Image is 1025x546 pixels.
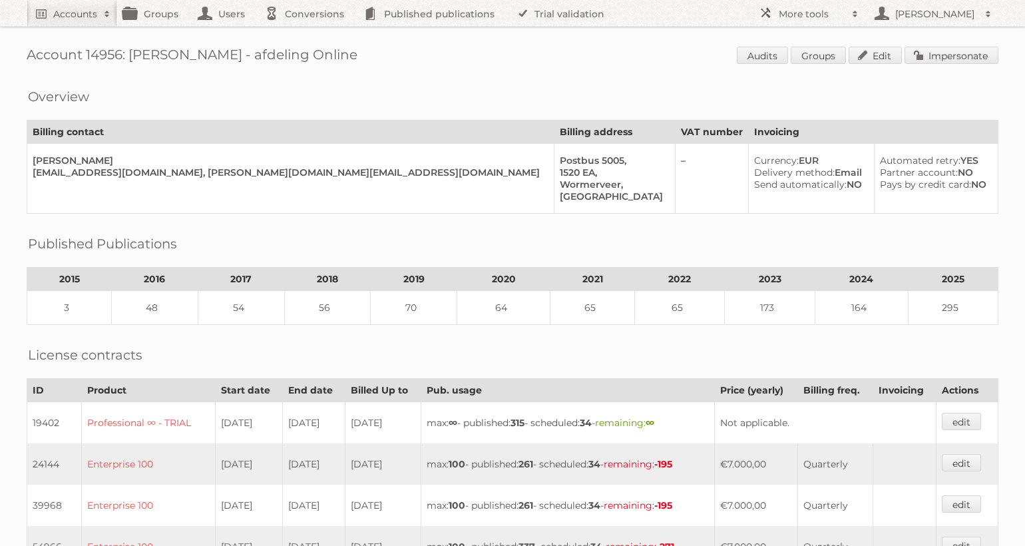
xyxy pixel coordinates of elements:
[754,178,847,190] span: Send automatically:
[27,379,82,402] th: ID
[216,485,283,526] td: [DATE]
[82,485,216,526] td: Enterprise 100
[421,402,715,444] td: max: - published: - scheduled: -
[421,443,715,485] td: max: - published: - scheduled: -
[880,178,987,190] div: NO
[754,178,863,190] div: NO
[715,402,936,444] td: Not applicable.
[942,495,981,513] a: edit
[797,485,873,526] td: Quarterly
[198,268,284,291] th: 2017
[550,268,635,291] th: 2021
[754,166,835,178] span: Delivery method:
[550,291,635,325] td: 65
[942,413,981,430] a: edit
[942,454,981,471] a: edit
[908,268,998,291] th: 2025
[33,154,543,166] div: [PERSON_NAME]
[560,178,664,190] div: Wormerveer,
[82,379,216,402] th: Product
[457,268,550,291] th: 2020
[33,166,543,178] div: [EMAIL_ADDRESS][DOMAIN_NAME], [PERSON_NAME][DOMAIN_NAME][EMAIL_ADDRESS][DOMAIN_NAME]
[283,379,345,402] th: End date
[28,87,89,107] h2: Overview
[27,443,82,485] td: 24144
[449,458,465,470] strong: 100
[754,166,863,178] div: Email
[905,47,998,64] a: Impersonate
[725,291,815,325] td: 173
[345,443,421,485] td: [DATE]
[725,268,815,291] th: 2023
[635,291,725,325] td: 65
[654,499,672,511] strong: -195
[604,458,672,470] span: remaining:
[283,443,345,485] td: [DATE]
[27,268,112,291] th: 2015
[27,402,82,444] td: 19402
[216,443,283,485] td: [DATE]
[82,402,216,444] td: Professional ∞ - TRIAL
[779,7,845,21] h2: More tools
[737,47,788,64] a: Audits
[518,458,533,470] strong: 261
[27,47,998,67] h1: Account 14956: [PERSON_NAME] - afdeling Online
[635,268,725,291] th: 2022
[449,417,457,429] strong: ∞
[421,379,715,402] th: Pub. usage
[880,154,960,166] span: Automated retry:
[797,379,873,402] th: Billing freq.
[797,443,873,485] td: Quarterly
[654,458,672,470] strong: -195
[371,268,457,291] th: 2019
[880,154,987,166] div: YES
[216,402,283,444] td: [DATE]
[646,417,654,429] strong: ∞
[754,154,863,166] div: EUR
[284,268,371,291] th: 2018
[604,499,672,511] span: remaining:
[880,178,971,190] span: Pays by credit card:
[715,485,797,526] td: €7.000,00
[873,379,936,402] th: Invoicing
[588,499,600,511] strong: 34
[715,379,797,402] th: Price (yearly)
[595,417,654,429] span: remaining:
[457,291,550,325] td: 64
[936,379,998,402] th: Actions
[345,402,421,444] td: [DATE]
[27,485,82,526] td: 39968
[588,458,600,470] strong: 34
[28,234,177,254] h2: Published Publications
[27,291,112,325] td: 3
[112,268,198,291] th: 2016
[880,166,958,178] span: Partner account:
[284,291,371,325] td: 56
[715,443,797,485] td: €7.000,00
[421,485,715,526] td: max: - published: - scheduled: -
[880,166,987,178] div: NO
[554,121,675,144] th: Billing address
[675,121,749,144] th: VAT number
[371,291,457,325] td: 70
[560,166,664,178] div: 1520 EA,
[198,291,284,325] td: 54
[345,485,421,526] td: [DATE]
[283,485,345,526] td: [DATE]
[27,121,554,144] th: Billing contact
[518,499,533,511] strong: 261
[815,268,908,291] th: 2024
[749,121,998,144] th: Invoicing
[754,154,799,166] span: Currency:
[82,443,216,485] td: Enterprise 100
[892,7,978,21] h2: [PERSON_NAME]
[345,379,421,402] th: Billed Up to
[28,345,142,365] h2: License contracts
[53,7,97,21] h2: Accounts
[908,291,998,325] td: 295
[216,379,283,402] th: Start date
[112,291,198,325] td: 48
[815,291,908,325] td: 164
[511,417,524,429] strong: 315
[849,47,902,64] a: Edit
